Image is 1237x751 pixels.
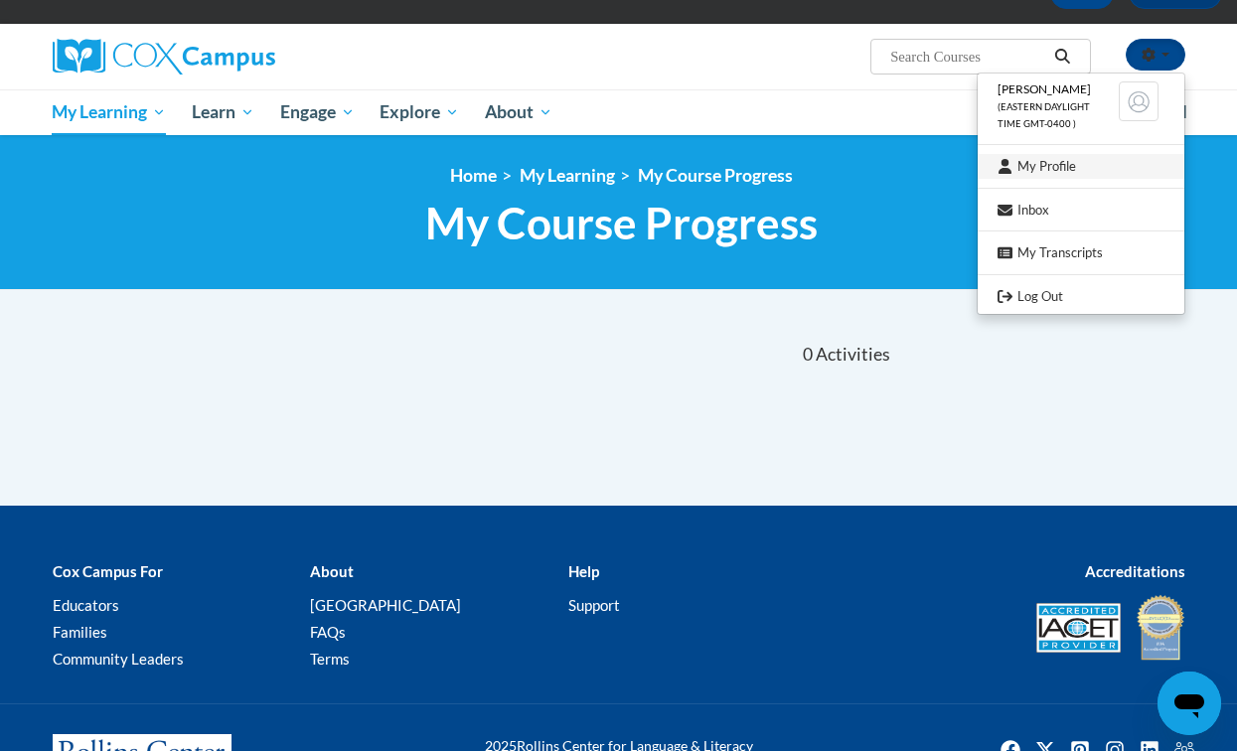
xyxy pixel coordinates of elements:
[978,240,1184,265] a: My Transcripts
[472,89,565,135] a: About
[998,81,1091,96] span: [PERSON_NAME]
[1158,672,1221,735] iframe: Button to launch messaging window
[179,89,267,135] a: Learn
[1036,603,1121,653] img: Accredited IACET® Provider
[53,39,410,75] a: Cox Campus
[53,596,119,614] a: Educators
[1136,593,1185,663] img: IDA® Accredited
[52,100,166,124] span: My Learning
[638,165,793,186] a: My Course Progress
[1047,45,1077,69] button: Search
[38,89,1200,135] div: Main menu
[425,197,818,249] span: My Course Progress
[1119,81,1159,121] img: Learner Profile Avatar
[380,100,459,124] span: Explore
[280,100,355,124] span: Engage
[998,101,1090,129] span: (Eastern Daylight Time GMT-0400 )
[310,623,346,641] a: FAQs
[53,562,163,580] b: Cox Campus For
[367,89,472,135] a: Explore
[568,562,599,580] b: Help
[40,89,180,135] a: My Learning
[803,344,813,366] span: 0
[310,562,354,580] b: About
[888,45,1047,69] input: Search Courses
[310,650,350,668] a: Terms
[978,284,1184,309] a: Logout
[1126,39,1185,71] button: Account Settings
[816,344,890,366] span: Activities
[978,198,1184,223] a: Inbox
[53,623,107,641] a: Families
[310,596,461,614] a: [GEOGRAPHIC_DATA]
[267,89,368,135] a: Engage
[450,165,497,186] a: Home
[568,596,620,614] a: Support
[53,650,184,668] a: Community Leaders
[53,39,275,75] img: Cox Campus
[485,100,552,124] span: About
[1085,562,1185,580] b: Accreditations
[978,154,1184,179] a: My Profile
[192,100,254,124] span: Learn
[520,165,615,186] a: My Learning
